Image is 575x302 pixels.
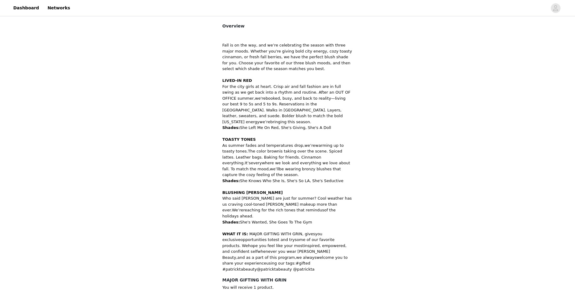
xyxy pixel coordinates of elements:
span: As summer fades and temperatures drop, [222,143,305,148]
span: patricktabeauty [225,267,257,271]
span: bringing this season. [270,120,311,124]
span: opportunities to [241,237,272,242]
span: perience [222,261,317,271]
span: The color brown [248,149,280,153]
p: You will receive 1 product. [222,284,353,291]
span: . [239,243,241,248]
div: avatar [553,3,558,13]
span: gifted [299,261,310,265]
span: exclusive [222,237,241,242]
strong: Shades: [222,125,240,130]
span: e [246,243,248,248]
span: as a part of this program [246,255,295,260]
p: Fall is on the way, and we’re celebrating the season with three major moods. Whether you're givin... [222,42,353,72]
span: welcome you to share your ex [222,255,348,266]
span: # [222,267,226,271]
p: She Knows Who She Is, She's So LA, She's Seductive [222,178,353,184]
p: She's Wanted, She Goes To The Gym [222,219,353,225]
span: be wearing bronzy blushes that capture the cozy feeling of the season. [222,167,341,177]
span: W [242,243,246,248]
span: It’s [245,161,251,165]
span: TOASTY TONES [222,137,256,142]
span: s [292,261,294,265]
span: you [315,232,322,236]
span: # [296,261,299,265]
strong: Shades: [222,220,240,224]
span: , [295,255,296,260]
span: everywhere we look and everything we love about fall. To match the mood, [222,161,350,171]
h4: Overview [222,23,353,29]
span: : [294,261,295,265]
span: we're [255,96,266,101]
span: we’re [305,143,315,148]
span: we always [296,255,316,260]
span: . [231,208,232,212]
a: Dashboard [10,1,43,15]
strong: Shades: [222,178,240,183]
span: , [302,232,303,236]
span: booked, busy, and back to reality—living our best 9 to 5s and 5 to 9s. Reservations in the [GEOGR... [222,96,346,124]
span: MAJOR GIFTING WITH GRIN [249,232,302,236]
h4: MAJOR GIFTING WITH GRIN [222,277,353,283]
span: is taking over the scene. Spiced lattes. Leather bags. Baking for friends. Cinnamon everything. [222,149,342,165]
span: gives [305,232,315,236]
span: using our tag [266,261,292,265]
span: BLUSHING [PERSON_NAME] [222,190,283,195]
span: confident self [231,249,257,254]
span: @patricktabeauty [257,267,292,271]
span: some of our favorite products [222,237,335,248]
span: we’re [260,120,270,124]
span: of the holidays ahead. [222,208,336,218]
span: whenever you wear [PERSON_NAME] Beauty, [222,249,330,260]
span: we’ll [270,167,279,171]
span: test and try [272,237,295,242]
span: warming up to toasty tones. [222,143,344,154]
span: hope you feel like your most [248,243,304,248]
span: LIVED-IN RED [222,78,252,83]
span: For the city girls at heart. Crisp air and fall fashion are in full swing as we get back into a r... [222,84,350,101]
strong: WHAT IT IS: [222,232,248,236]
span: @patrickta [293,267,315,271]
span: us [320,208,324,212]
span: reaching for the rich tones that [243,208,305,212]
span: Who said [PERSON_NAME] are just for summer? Cool weather has us craving cool-toned [PERSON_NAME] ... [222,196,352,212]
p: She Left Me On Red, She's Giving, She's A Doll [222,125,353,131]
a: Networks [44,1,74,15]
span: and [238,255,245,260]
span: We’re [232,208,243,212]
span: remind [306,208,320,212]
